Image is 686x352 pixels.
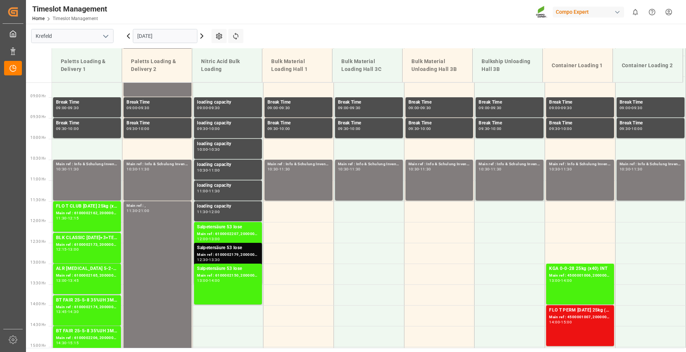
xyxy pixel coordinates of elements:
div: 14:00 [209,279,220,282]
div: Main ref : Info & Schulung Inventur, [479,161,541,167]
div: 10:00 [138,127,149,130]
div: loading capacity [197,99,259,106]
div: - [560,279,561,282]
div: 11:00 [197,189,208,193]
div: 09:30 [138,106,149,110]
input: DD.MM.YYYY [133,29,197,43]
div: - [560,320,561,324]
div: Break Time [56,120,118,127]
span: 14:30 Hr [30,323,46,327]
div: - [67,167,68,171]
button: Compo Expert [553,5,627,19]
div: - [137,106,138,110]
div: 09:30 [279,106,290,110]
div: Bulkship Unloading Hall 3B [479,55,536,76]
div: 09:30 [491,106,502,110]
div: - [630,106,631,110]
span: 12:30 Hr [30,239,46,244]
div: - [137,167,138,171]
div: 09:00 [127,106,137,110]
div: 09:30 [127,127,137,130]
div: Main ref : 4500001006, 2000001046 [549,273,611,279]
div: 10:00 [197,148,208,151]
div: Break Time [338,99,400,106]
div: 10:00 [350,127,361,130]
span: 11:00 Hr [30,177,46,181]
div: FLO T CLUB [DATE] 25kg (x40) INTBLK PREMIUM [DATE] 25kg(x40)D,EN,PL,FNLBT FAIR 25-5-8 35%UH 3M 25... [56,203,118,210]
div: 10:30 [338,167,349,171]
div: - [208,148,209,151]
div: Main ref : 4500001007, 2000001046 [549,314,611,320]
div: - [349,167,350,171]
div: Break Time [408,99,470,106]
div: - [208,210,209,214]
div: 10:00 [68,127,79,130]
div: Break Time [620,120,682,127]
div: - [208,106,209,110]
div: - [137,209,138,212]
div: loading capacity [197,203,259,210]
div: - [560,106,561,110]
div: 11:30 [197,210,208,214]
div: Main ref : 6100002150, 2000001674 [197,273,259,279]
div: 10:30 [620,167,630,171]
div: Container Loading 1 [549,59,607,72]
div: - [278,106,279,110]
div: Main ref : Info & Schulung Inventur, [127,161,188,167]
div: Bulk Material Loading Hall 1 [268,55,326,76]
div: Paletts Loading & Delivery 2 [128,55,186,76]
div: Salpetersäure 53 lose [197,265,259,273]
div: 13:00 [549,279,560,282]
div: - [67,341,68,345]
div: 09:00 [197,106,208,110]
div: 14:00 [561,279,572,282]
div: 10:30 [479,167,489,171]
div: 11:30 [209,189,220,193]
div: 09:00 [338,106,349,110]
div: - [208,169,209,172]
button: open menu [100,30,111,42]
div: - [489,127,490,130]
input: Type to search/select [31,29,114,43]
span: 15:00 Hr [30,343,46,348]
div: 09:00 [620,106,630,110]
div: 14:30 [68,310,79,313]
div: - [208,237,209,241]
div: 09:30 [631,106,642,110]
div: loading capacity [197,140,259,148]
div: 12:15 [56,248,67,251]
div: Break Time [127,99,188,106]
div: Main ref : Info & Schulung Inventur, [338,161,400,167]
span: 13:30 Hr [30,281,46,285]
div: 09:30 [549,127,560,130]
div: 13:00 [68,248,79,251]
div: 09:30 [56,127,67,130]
div: 10:30 [197,169,208,172]
div: - [67,248,68,251]
div: 11:30 [138,167,149,171]
div: loading capacity [197,120,259,127]
a: Home [32,16,45,21]
div: Container Loading 2 [619,59,677,72]
div: 11:30 [127,209,137,212]
div: Main ref : 6100002207, 2000001730 [197,231,259,237]
div: Break Time [56,99,118,106]
div: - [278,127,279,130]
div: Main ref : Info & Schulung Inventur, [408,161,470,167]
div: 11:00 [209,169,220,172]
div: Break Time [338,120,400,127]
span: 12:00 Hr [30,219,46,223]
div: Break Time [549,120,611,127]
div: 09:30 [338,127,349,130]
div: Main ref : 6100002174, 2000000899 [56,304,118,310]
div: 09:00 [408,106,419,110]
div: 11:30 [68,167,79,171]
div: Break Time [479,99,541,106]
div: Nitric Acid Bulk Loading [198,55,256,76]
div: 12:00 [209,210,220,214]
div: 11:30 [279,167,290,171]
div: 09:30 [68,106,79,110]
div: Main ref : Info & Schulung Inventur, [620,161,682,167]
div: Break Time [267,99,329,106]
div: loading capacity [197,182,259,189]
